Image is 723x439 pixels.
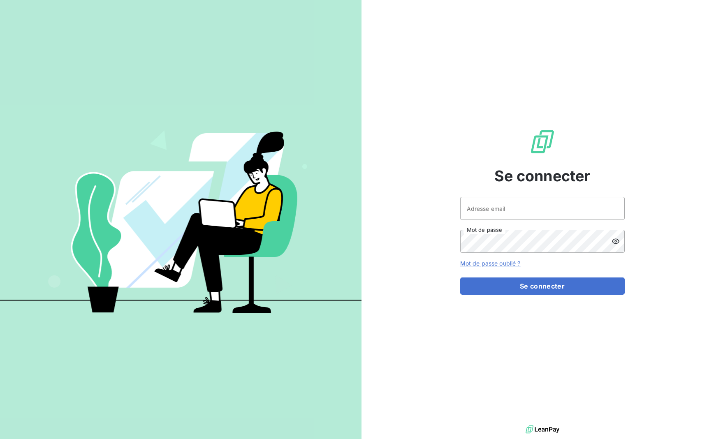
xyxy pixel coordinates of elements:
img: Logo LeanPay [529,129,556,155]
img: logo [526,423,559,436]
span: Se connecter [494,165,591,187]
input: placeholder [460,197,625,220]
button: Se connecter [460,277,625,295]
a: Mot de passe oublié ? [460,260,521,267]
